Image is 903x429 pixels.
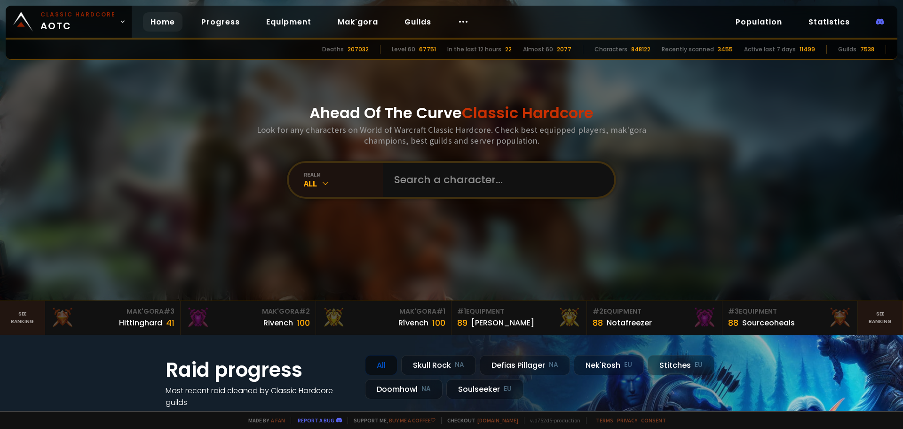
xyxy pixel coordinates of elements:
[392,45,415,54] div: Level 60
[243,417,285,424] span: Made by
[45,301,181,335] a: Mak'Gora#3Hittinghard41
[457,307,581,316] div: Equipment
[166,316,174,329] div: 41
[304,178,383,189] div: All
[742,317,795,329] div: Sourceoheals
[524,417,580,424] span: v. d752d5 - production
[322,307,445,316] div: Mak'Gora
[398,317,428,329] div: Rîvench
[574,355,644,375] div: Nek'Rosh
[557,45,571,54] div: 2077
[451,301,587,335] a: #1Equipment89[PERSON_NAME]
[253,124,650,146] h3: Look for any characters on World of Warcraft Classic Hardcore. Check best equipped players, mak'g...
[718,45,733,54] div: 3455
[838,45,856,54] div: Guilds
[6,6,132,38] a: Classic HardcoreAOTC
[436,307,445,316] span: # 1
[271,417,285,424] a: a fan
[471,317,534,329] div: [PERSON_NAME]
[421,384,431,394] small: NA
[596,417,613,424] a: Terms
[316,301,451,335] a: Mak'Gora#1Rîvench100
[728,316,738,329] div: 88
[477,417,518,424] a: [DOMAIN_NAME]
[594,45,627,54] div: Characters
[164,307,174,316] span: # 3
[166,355,354,385] h1: Raid progress
[617,417,637,424] a: Privacy
[801,12,857,32] a: Statistics
[119,317,162,329] div: Hittinghard
[728,12,790,32] a: Population
[309,102,594,124] h1: Ahead Of The Curve
[186,307,310,316] div: Mak'Gora
[348,45,369,54] div: 207032
[457,307,466,316] span: # 1
[744,45,796,54] div: Active last 7 days
[419,45,436,54] div: 67751
[166,409,227,420] a: See all progress
[304,171,383,178] div: realm
[432,316,445,329] div: 100
[587,301,722,335] a: #2Equipment88Notafreezer
[722,301,858,335] a: #3Equipment88Sourceoheals
[455,360,464,370] small: NA
[800,45,815,54] div: 11499
[858,301,903,335] a: Seeranking
[728,307,739,316] span: # 3
[523,45,553,54] div: Almost 60
[446,379,523,399] div: Soulseeker
[624,360,632,370] small: EU
[348,417,436,424] span: Support me,
[166,385,354,408] h4: Most recent raid cleaned by Classic Hardcore guilds
[641,417,666,424] a: Consent
[388,163,603,197] input: Search a character...
[401,355,476,375] div: Skull Rock
[505,45,512,54] div: 22
[695,360,703,370] small: EU
[297,316,310,329] div: 100
[480,355,570,375] div: Defias Pillager
[593,307,603,316] span: # 2
[40,10,116,19] small: Classic Hardcore
[447,45,501,54] div: In the last 12 hours
[40,10,116,33] span: AOTC
[299,307,310,316] span: # 2
[648,355,714,375] div: Stitches
[181,301,316,335] a: Mak'Gora#2Rivench100
[593,316,603,329] div: 88
[662,45,714,54] div: Recently scanned
[462,102,594,123] span: Classic Hardcore
[860,45,874,54] div: 7538
[322,45,344,54] div: Deaths
[365,379,443,399] div: Doomhowl
[441,417,518,424] span: Checkout
[593,307,716,316] div: Equipment
[631,45,650,54] div: 848122
[259,12,319,32] a: Equipment
[365,355,397,375] div: All
[549,360,558,370] small: NA
[298,417,334,424] a: Report a bug
[397,12,439,32] a: Guilds
[607,317,652,329] div: Notafreezer
[263,317,293,329] div: Rivench
[51,307,174,316] div: Mak'Gora
[504,384,512,394] small: EU
[728,307,852,316] div: Equipment
[143,12,182,32] a: Home
[194,12,247,32] a: Progress
[457,316,467,329] div: 89
[389,417,436,424] a: Buy me a coffee
[330,12,386,32] a: Mak'gora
